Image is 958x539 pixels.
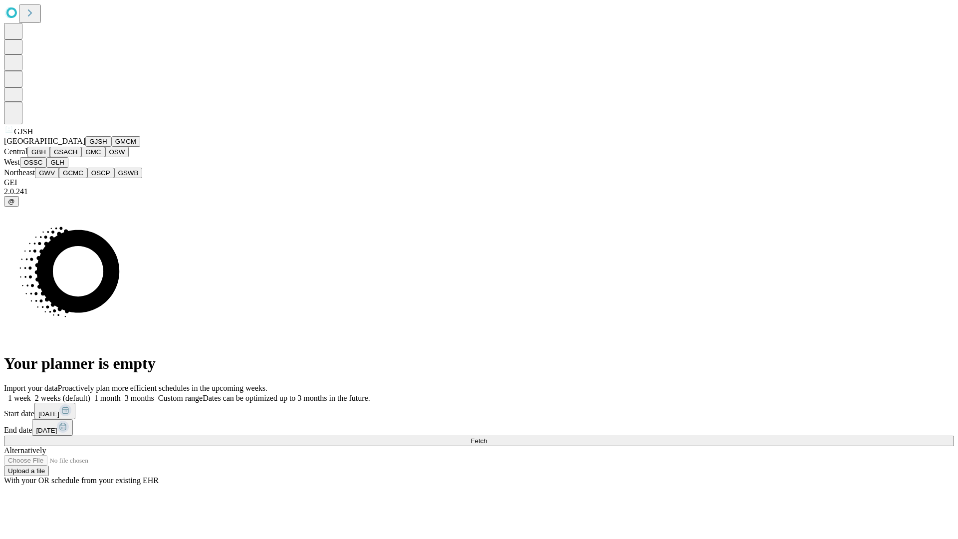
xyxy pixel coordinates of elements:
[4,168,35,177] span: Northeast
[4,419,954,436] div: End date
[35,394,90,402] span: 2 weeks (default)
[4,446,46,455] span: Alternatively
[59,168,87,178] button: GCMC
[4,147,27,156] span: Central
[114,168,143,178] button: GSWB
[4,384,58,392] span: Import your data
[34,403,75,419] button: [DATE]
[4,403,954,419] div: Start date
[38,410,59,418] span: [DATE]
[8,198,15,205] span: @
[158,394,203,402] span: Custom range
[4,196,19,207] button: @
[4,137,85,145] span: [GEOGRAPHIC_DATA]
[105,147,129,157] button: OSW
[4,178,954,187] div: GEI
[4,466,49,476] button: Upload a file
[20,157,47,168] button: OSSC
[46,157,68,168] button: GLH
[87,168,114,178] button: OSCP
[4,158,20,166] span: West
[471,437,487,445] span: Fetch
[4,354,954,373] h1: Your planner is empty
[94,394,121,402] span: 1 month
[58,384,267,392] span: Proactively plan more efficient schedules in the upcoming weeks.
[14,127,33,136] span: GJSH
[50,147,81,157] button: GSACH
[4,187,954,196] div: 2.0.241
[36,427,57,434] span: [DATE]
[203,394,370,402] span: Dates can be optimized up to 3 months in the future.
[32,419,73,436] button: [DATE]
[81,147,105,157] button: GMC
[35,168,59,178] button: GWV
[4,436,954,446] button: Fetch
[4,476,159,485] span: With your OR schedule from your existing EHR
[125,394,154,402] span: 3 months
[85,136,111,147] button: GJSH
[111,136,140,147] button: GMCM
[27,147,50,157] button: GBH
[8,394,31,402] span: 1 week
